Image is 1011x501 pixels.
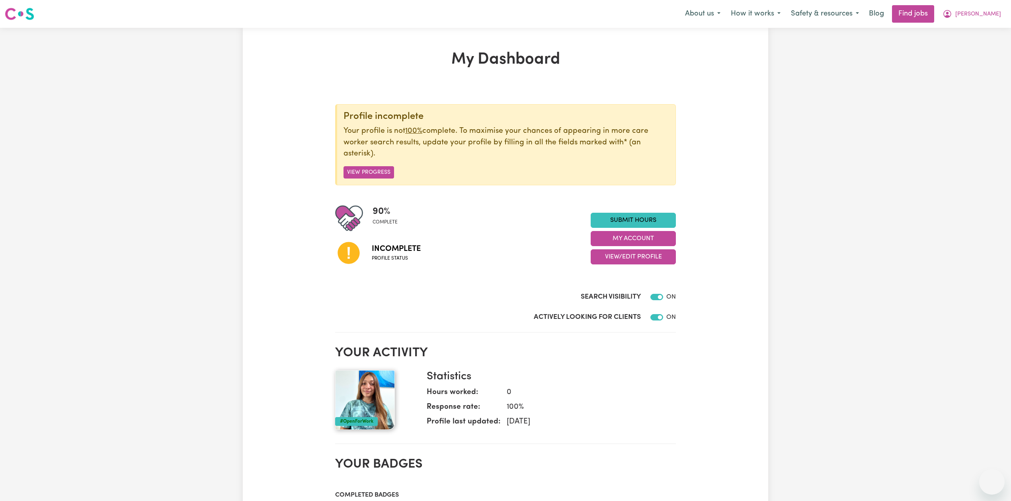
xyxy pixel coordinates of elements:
label: Search Visibility [581,292,641,302]
span: 90 % [373,204,398,219]
button: My Account [591,231,676,246]
div: Profile incomplete [344,111,669,122]
span: Profile status [372,255,421,262]
u: 100% [405,127,422,135]
span: Incomplete [372,243,421,255]
h1: My Dashboard [335,50,676,69]
h3: Completed badges [335,491,676,499]
h3: Statistics [427,370,669,384]
div: Profile completeness: 90% [373,204,404,232]
dd: 100 % [500,402,669,413]
dt: Hours worked: [427,387,500,402]
iframe: Button to launch messaging window [979,469,1005,495]
a: Blog [864,5,889,23]
img: Careseekers logo [5,7,34,21]
span: ON [666,314,676,320]
button: View/Edit Profile [591,249,676,264]
button: How it works [726,6,786,22]
button: About us [680,6,726,22]
p: Your profile is not complete. To maximise your chances of appearing in more care worker search re... [344,126,669,160]
button: View Progress [344,166,394,179]
a: Find jobs [892,5,934,23]
img: Your profile picture [335,370,395,430]
h2: Your activity [335,346,676,361]
h2: Your badges [335,457,676,472]
label: Actively Looking for Clients [534,312,641,322]
span: [PERSON_NAME] [955,10,1001,19]
div: #OpenForWork [335,417,378,426]
span: ON [666,294,676,300]
dt: Response rate: [427,402,500,416]
dt: Profile last updated: [427,416,500,431]
dd: 0 [500,387,669,398]
button: My Account [937,6,1006,22]
a: Careseekers logo [5,5,34,23]
span: complete [373,219,398,226]
dd: [DATE] [500,416,669,428]
a: Submit Hours [591,213,676,228]
button: Safety & resources [786,6,864,22]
